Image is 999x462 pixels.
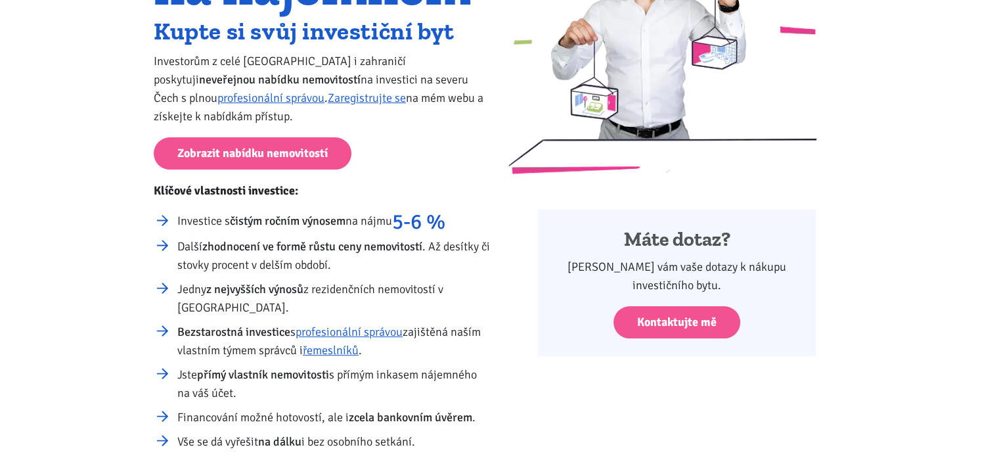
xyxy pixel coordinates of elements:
strong: zhodnocení ve formě růstu ceny nemovitostí [202,239,422,254]
h2: Kupte si svůj investiční byt [154,20,491,42]
li: Jste s přímým inkasem nájemného na váš účet. [177,365,491,402]
strong: Bezstarostná investice [177,325,290,339]
li: Financování možné hotovostí, ale i . [177,408,491,427]
strong: přímý vlastník nemovitosti [197,367,329,382]
a: profesionální správou [296,325,403,339]
strong: na dálku [258,434,301,449]
p: [PERSON_NAME] vám vaše dotazy k nákupu investičního bytu. [556,258,798,294]
a: Kontaktujte mě [613,306,740,338]
li: Další . Až desítky či stovky procent v delším období. [177,237,491,274]
strong: 5-6 % [392,209,445,235]
a: profesionální správou [217,91,324,105]
h4: Máte dotaz? [556,227,798,252]
a: Zaregistrujte se [328,91,406,105]
strong: zcela bankovním úvěrem [349,410,472,425]
li: s zajištěná naším vlastním týmem správců i . [177,323,491,359]
p: Klíčové vlastnosti investice: [154,181,491,200]
li: Jedny z rezidenčních nemovitostí v [GEOGRAPHIC_DATA]. [177,280,491,317]
a: Zobrazit nabídku nemovitostí [154,137,351,170]
li: Investice s na nájmu [177,212,491,231]
li: Vše se dá vyřešit i bez osobního setkání. [177,432,491,451]
strong: z nejvyšších výnosů [206,282,303,296]
strong: čistým ročním výnosem [230,214,345,228]
a: řemeslníků [303,343,359,358]
strong: neveřejnou nabídku nemovitostí [199,72,361,87]
p: Investorům z celé [GEOGRAPHIC_DATA] i zahraničí poskytuji na investici na severu Čech s plnou . n... [154,52,491,126]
